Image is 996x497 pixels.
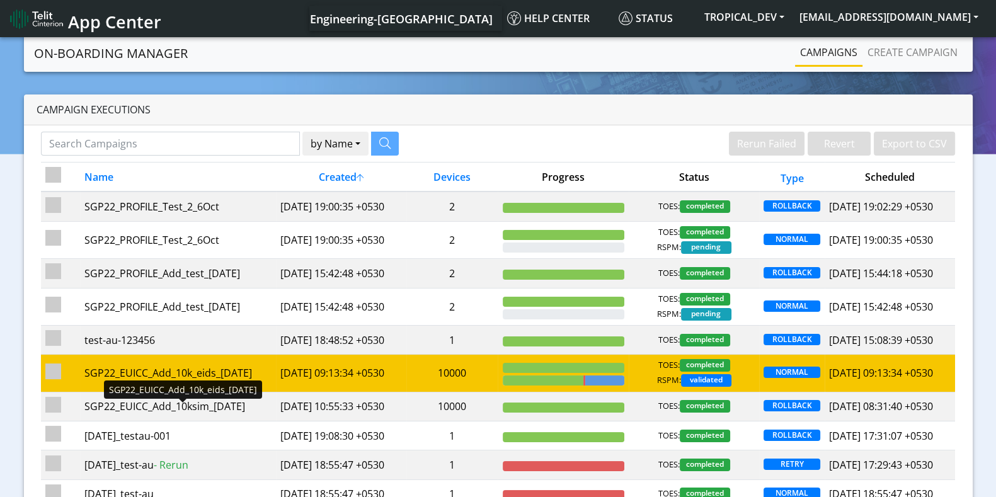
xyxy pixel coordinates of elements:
span: TOES: [658,200,680,213]
span: RSPM: [657,241,681,254]
span: completed [680,459,730,471]
span: ROLLBACK [764,267,820,278]
th: Type [759,163,825,192]
span: TOES: [658,400,680,413]
span: completed [680,359,730,372]
span: [DATE] 09:13:34 +0530 [829,366,933,380]
span: completed [680,293,730,306]
a: Status [614,6,697,31]
a: App Center [10,5,159,32]
td: [DATE] 18:48:52 +0530 [276,325,406,354]
span: ROLLBACK [764,430,820,441]
span: ROLLBACK [764,334,820,345]
td: [DATE] 19:00:35 +0530 [276,221,406,258]
span: [DATE] 15:08:39 +0530 [829,333,933,347]
span: RSPM: [657,374,681,387]
td: 1 [406,421,498,450]
th: Name [80,163,276,192]
span: RETRY [764,459,820,470]
a: Campaigns [795,40,862,65]
th: Created [276,163,406,192]
span: - Rerun [154,458,188,472]
span: completed [680,226,730,239]
button: Export to CSV [874,132,955,156]
span: [DATE] 15:44:18 +0530 [829,266,933,280]
td: [DATE] 19:08:30 +0530 [276,421,406,450]
span: Engineering-[GEOGRAPHIC_DATA] [310,11,493,26]
button: Revert [808,132,871,156]
button: Rerun Failed [729,132,804,156]
img: knowledge.svg [507,11,521,25]
span: [DATE] 19:00:35 +0530 [829,233,933,247]
span: pending [681,308,731,321]
td: 2 [406,288,498,325]
span: [DATE] 17:29:43 +0530 [829,458,933,472]
a: Help center [502,6,614,31]
td: 1 [406,450,498,479]
span: NORMAL [764,234,820,245]
span: completed [680,430,730,442]
img: logo-telit-cinterion-gw-new.png [10,9,63,29]
td: 10000 [406,392,498,421]
span: TOES: [658,226,680,239]
div: SGP22_EUICC_Add_10k_eids_[DATE] [104,380,262,399]
td: [DATE] 18:55:47 +0530 [276,450,406,479]
td: [DATE] 15:42:48 +0530 [276,288,406,325]
a: On-Boarding Manager [34,41,188,66]
td: 2 [406,259,498,288]
th: Progress [498,163,628,192]
span: [DATE] 08:31:40 +0530 [829,399,933,413]
span: TOES: [658,267,680,280]
span: Status [619,11,673,25]
span: completed [680,400,730,413]
td: 2 [406,191,498,221]
span: TOES: [658,430,680,442]
button: [EMAIL_ADDRESS][DOMAIN_NAME] [792,6,986,28]
span: App Center [68,10,161,33]
td: [DATE] 10:55:33 +0530 [276,392,406,421]
div: [DATE]_testau-001 [84,428,272,443]
div: SGP22_PROFILE_Add_test_[DATE] [84,299,272,314]
div: Campaign Executions [24,94,973,125]
img: status.svg [619,11,633,25]
th: Scheduled [825,163,955,192]
span: RSPM: [657,308,681,321]
th: Status [629,163,759,192]
td: 10000 [406,355,498,392]
div: SGP22_PROFILE_Test_2_6Oct [84,232,272,248]
button: by Name [302,132,369,156]
td: 2 [406,221,498,258]
span: NORMAL [764,367,820,378]
td: 1 [406,325,498,354]
div: SGP22_PROFILE_Add_test_[DATE] [84,266,272,281]
span: TOES: [658,359,680,372]
span: TOES: [658,459,680,471]
span: pending [681,241,731,254]
span: TOES: [658,293,680,306]
button: TROPICAL_DEV [697,6,792,28]
td: [DATE] 09:13:34 +0530 [276,355,406,392]
div: test-au-123456 [84,333,272,348]
div: SGP22_EUICC_Add_10ksim_[DATE] [84,399,272,414]
td: [DATE] 19:00:35 +0530 [276,191,406,221]
span: TOES: [658,334,680,346]
th: Devices [406,163,498,192]
span: completed [680,334,730,346]
a: Your current platform instance [309,6,492,31]
span: Help center [507,11,590,25]
td: [DATE] 15:42:48 +0530 [276,259,406,288]
span: ROLLBACK [764,400,820,411]
span: [DATE] 19:02:29 +0530 [829,200,933,214]
span: validated [681,374,731,387]
input: Search Campaigns [41,132,301,156]
span: [DATE] 15:42:48 +0530 [829,300,933,314]
span: NORMAL [764,300,820,312]
span: [DATE] 17:31:07 +0530 [829,429,933,443]
a: Create campaign [862,40,963,65]
div: [DATE]_test-au [84,457,272,472]
div: SGP22_PROFILE_Test_2_6Oct [84,199,272,214]
span: completed [680,267,730,280]
div: SGP22_EUICC_Add_10k_eids_[DATE] [84,365,272,380]
span: ROLLBACK [764,200,820,212]
span: completed [680,200,730,213]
